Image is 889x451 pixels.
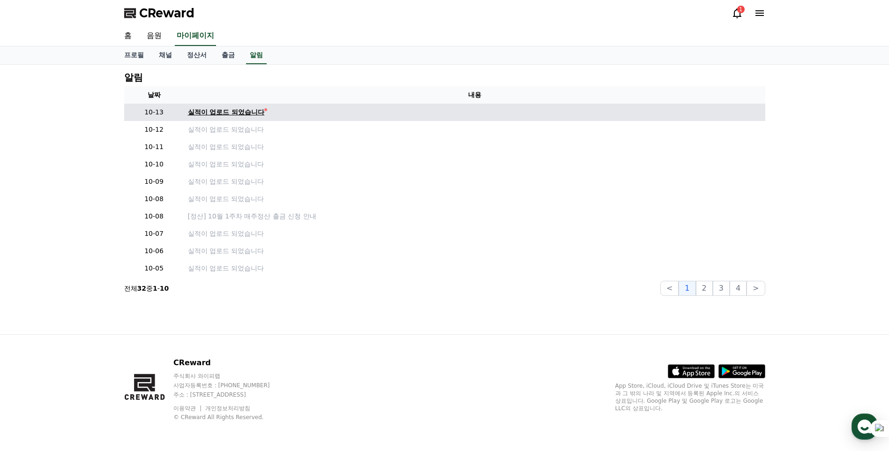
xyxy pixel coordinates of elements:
a: 개인정보처리방침 [205,405,250,412]
a: 채널 [151,46,179,64]
p: 주식회사 와이피랩 [173,372,288,380]
span: 설정 [145,311,156,319]
a: 이용약관 [173,405,203,412]
div: 실적이 업로드 되었습니다 [188,107,265,117]
a: 홈 [117,26,139,46]
a: 실적이 업로드 되었습니다 [188,246,762,256]
a: 실적이 업로드 되었습니다 [188,159,762,169]
p: 전체 중 - [124,284,169,293]
p: 10-09 [128,177,180,187]
p: 10-08 [128,194,180,204]
a: 프로필 [117,46,151,64]
a: 마이페이지 [175,26,216,46]
a: 실적이 업로드 되었습니다 [188,107,762,117]
p: 사업자등록번호 : [PHONE_NUMBER] [173,382,288,389]
strong: 32 [137,285,146,292]
th: 날짜 [124,86,184,104]
th: 내용 [184,86,765,104]
a: 실적이 업로드 되었습니다 [188,142,762,152]
p: 10-06 [128,246,180,256]
span: CReward [139,6,194,21]
p: 10-10 [128,159,180,169]
h4: 알림 [124,72,143,83]
button: < [660,281,679,296]
a: 실적이 업로드 되었습니다 [188,194,762,204]
p: 10-08 [128,211,180,221]
a: [정산] 10월 1주차 매주정산 출금 신청 안내 [188,211,762,221]
p: 10-12 [128,125,180,135]
a: 실적이 업로드 되었습니다 [188,229,762,239]
p: 10-05 [128,263,180,273]
a: 실적이 업로드 되었습니다 [188,263,762,273]
a: 음원 [139,26,169,46]
a: 출금 [214,46,242,64]
a: 1 [732,8,743,19]
button: 1 [679,281,695,296]
p: 10-07 [128,229,180,239]
a: 대화 [62,297,121,321]
button: 2 [696,281,713,296]
strong: 1 [153,285,157,292]
strong: 10 [160,285,169,292]
button: 4 [730,281,747,296]
p: 10-11 [128,142,180,152]
p: 10-13 [128,107,180,117]
a: 홈 [3,297,62,321]
p: App Store, iCloud, iCloud Drive 및 iTunes Store는 미국과 그 밖의 나라 및 지역에서 등록된 Apple Inc.의 서비스 상표입니다. Goo... [615,382,765,412]
span: 홈 [30,311,35,319]
button: > [747,281,765,296]
p: 주소 : [STREET_ADDRESS] [173,391,288,398]
a: 정산서 [179,46,214,64]
a: 알림 [246,46,267,64]
p: © CReward All Rights Reserved. [173,413,288,421]
div: 1 [737,6,745,13]
a: 설정 [121,297,180,321]
p: CReward [173,357,288,368]
span: 대화 [86,312,97,319]
a: 실적이 업로드 되었습니다 [188,125,762,135]
button: 3 [713,281,730,296]
a: CReward [124,6,194,21]
a: 실적이 업로드 되었습니다 [188,177,762,187]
